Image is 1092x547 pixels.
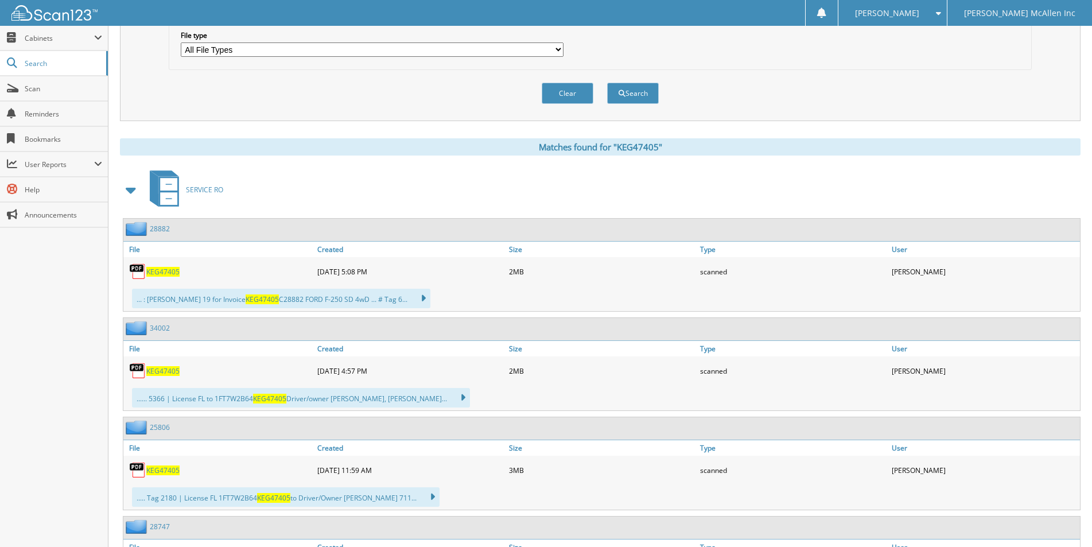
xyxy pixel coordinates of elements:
span: [PERSON_NAME] [855,10,919,17]
a: KEG47405 [146,465,180,475]
span: KEG47405 [257,493,290,503]
a: KEG47405 [146,267,180,277]
div: [DATE] 4:57 PM [314,359,506,382]
a: User [889,242,1080,257]
span: Reminders [25,109,102,119]
a: File [123,440,314,456]
a: 25806 [150,422,170,432]
img: PDF.png [129,263,146,280]
a: Created [314,341,506,356]
div: [PERSON_NAME] [889,260,1080,283]
a: KEG47405 [146,366,180,376]
span: Announcements [25,210,102,220]
img: folder2.png [126,222,150,236]
img: folder2.png [126,519,150,534]
button: Search [607,83,659,104]
span: KEG47405 [246,294,279,304]
img: folder2.png [126,321,150,335]
div: ...... 5366 | License FL to 1FT7W2B64 Driver/owner [PERSON_NAME], [PERSON_NAME]... [132,388,470,408]
img: folder2.png [126,420,150,435]
a: 28747 [150,522,170,532]
a: User [889,440,1080,456]
a: Type [697,242,888,257]
div: [DATE] 11:59 AM [314,459,506,482]
span: Help [25,185,102,195]
div: 2MB [506,260,697,283]
a: 34002 [150,323,170,333]
div: ... : [PERSON_NAME] 19 for Invoice C28882 FORD F-250 SD 4wD ... # Tag 6... [132,289,430,308]
a: Created [314,440,506,456]
div: 3MB [506,459,697,482]
span: Search [25,59,100,68]
div: scanned [697,359,888,382]
span: KEG47405 [253,394,286,404]
a: File [123,341,314,356]
a: File [123,242,314,257]
a: Created [314,242,506,257]
span: Cabinets [25,33,94,43]
label: File type [181,30,564,40]
div: Matches found for "KEG47405" [120,138,1081,156]
img: PDF.png [129,362,146,379]
div: [PERSON_NAME] [889,459,1080,482]
a: Size [506,440,697,456]
div: scanned [697,260,888,283]
img: PDF.png [129,461,146,479]
a: Size [506,242,697,257]
div: ..... Tag 2180 | License FL 1FT7W2B64 to Driver/Owner [PERSON_NAME] 711... [132,487,440,507]
a: User [889,341,1080,356]
a: Type [697,440,888,456]
span: SERVICE RO [186,185,223,195]
div: 2MB [506,359,697,382]
div: scanned [697,459,888,482]
a: 28882 [150,224,170,234]
a: Size [506,341,697,356]
div: [DATE] 5:08 PM [314,260,506,283]
a: Type [697,341,888,356]
a: SERVICE RO [143,167,223,212]
span: [PERSON_NAME] McAllen Inc [964,10,1075,17]
span: Scan [25,84,102,94]
button: Clear [542,83,593,104]
div: [PERSON_NAME] [889,359,1080,382]
img: scan123-logo-white.svg [11,5,98,21]
span: Bookmarks [25,134,102,144]
span: User Reports [25,160,94,169]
